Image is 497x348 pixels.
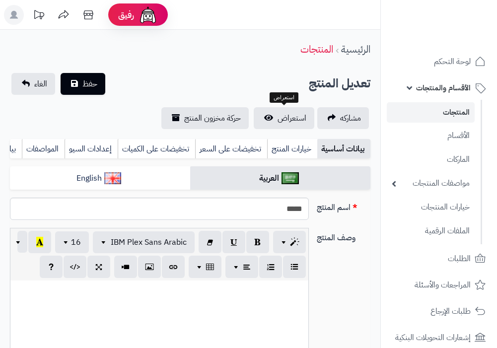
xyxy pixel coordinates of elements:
[309,73,370,94] h2: تعديل المنتج
[317,107,369,129] a: مشاركه
[387,102,475,123] a: المنتجات
[26,5,51,27] a: تحديثات المنصة
[22,139,65,159] a: المواصفات
[82,78,97,90] span: حفظ
[111,236,187,248] span: IBM Plex Sans Arabic
[429,11,488,32] img: logo-2.png
[387,173,475,194] a: مواصفات المنتجات
[55,231,89,253] button: 16
[190,166,370,191] a: العربية
[118,9,134,21] span: رفيق
[430,304,471,318] span: طلبات الإرجاع
[300,42,333,57] a: المنتجات
[71,236,81,248] span: 16
[313,228,374,244] label: وصف المنتج
[341,42,370,57] a: الرئيسية
[104,172,122,184] img: English
[118,139,195,159] a: تخفيضات على الكميات
[387,247,491,271] a: الطلبات
[387,197,475,218] a: خيارات المنتجات
[387,273,491,297] a: المراجعات والأسئلة
[317,139,370,159] a: بيانات أساسية
[313,198,374,213] label: اسم المنتج
[387,50,491,73] a: لوحة التحكم
[11,73,55,95] a: الغاء
[387,125,475,146] a: الأقسام
[387,299,491,323] a: طلبات الإرجاع
[434,55,471,69] span: لوحة التحكم
[161,107,249,129] a: حركة مخزون المنتج
[387,149,475,170] a: الماركات
[387,220,475,242] a: الملفات الرقمية
[395,331,471,345] span: إشعارات التحويلات البنكية
[93,231,195,253] button: IBM Plex Sans Arabic
[270,92,298,103] div: استعراض
[65,139,118,159] a: إعدادات السيو
[340,112,361,124] span: مشاركه
[10,166,190,191] a: English
[282,172,299,184] img: العربية
[267,139,317,159] a: خيارات المنتج
[254,107,314,129] a: استعراض
[138,5,158,25] img: ai-face.png
[195,139,267,159] a: تخفيضات على السعر
[278,112,306,124] span: استعراض
[61,73,105,95] button: حفظ
[448,252,471,266] span: الطلبات
[184,112,241,124] span: حركة مخزون المنتج
[34,78,47,90] span: الغاء
[415,278,471,292] span: المراجعات والأسئلة
[416,81,471,95] span: الأقسام والمنتجات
